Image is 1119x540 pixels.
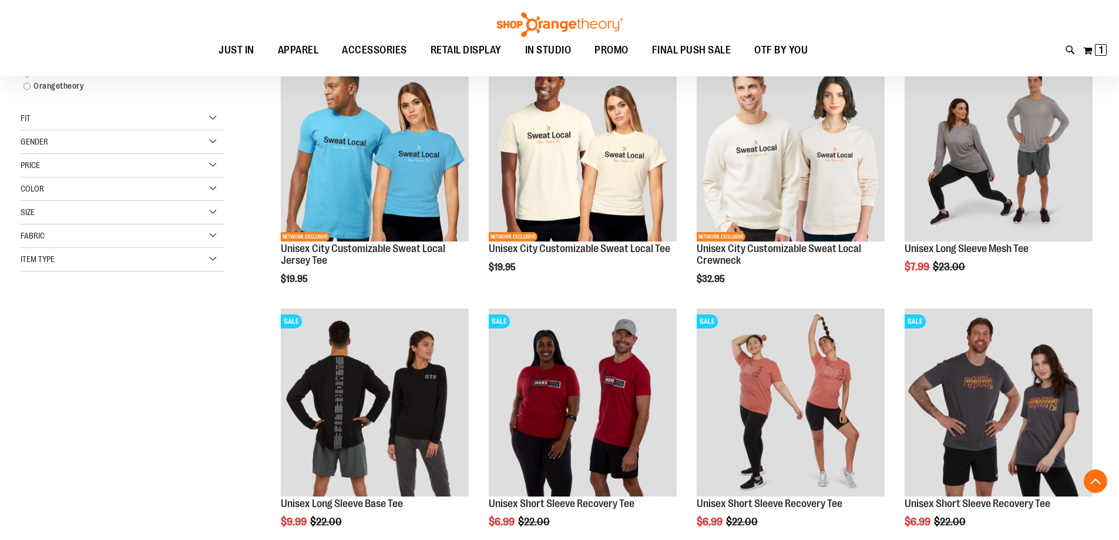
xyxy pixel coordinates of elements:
span: $6.99 [905,516,932,528]
div: product [691,48,891,314]
span: $32.95 [697,274,727,284]
span: Fit [21,113,31,123]
img: Product image for Unisex Short Sleeve Recovery Tee [905,308,1093,497]
div: product [899,48,1098,303]
a: FINAL PUSH SALE [640,37,743,64]
span: $23.00 [933,261,967,273]
img: Image of Unisex City Customizable Very Important Tee [489,53,677,242]
a: Product image for Unisex SS Recovery TeeSALE [489,308,677,498]
a: Unisex City Customizable Fine Jersey TeeNEWNETWORK EXCLUSIVE [281,53,469,243]
img: Product image for Unisex Short Sleeve Recovery Tee [697,308,885,497]
a: Unisex Long Sleeve Mesh Tee primary imageSALE [905,53,1093,243]
div: product [275,48,475,314]
span: $19.95 [489,262,518,273]
span: $7.99 [905,261,931,273]
span: $22.00 [726,516,760,528]
span: ACCESSORIES [342,37,407,63]
span: $22.00 [518,516,552,528]
span: PROMO [594,37,629,63]
span: Price [21,160,40,170]
span: SALE [905,314,926,328]
span: $6.99 [697,516,724,528]
span: $9.99 [281,516,308,528]
img: Product image for Unisex Long Sleeve Base Tee [281,308,469,497]
img: Product image for Unisex SS Recovery Tee [489,308,677,497]
span: SALE [489,314,510,328]
a: Unisex Long Sleeve Mesh Tee [905,243,1029,254]
span: NETWORK EXCLUSIVE [489,232,537,242]
span: OTF BY YOU [754,37,808,63]
span: $19.95 [281,274,310,284]
span: $22.00 [310,516,344,528]
span: Color [21,184,44,193]
a: JUST IN [207,37,266,64]
span: $6.99 [489,516,516,528]
span: NETWORK EXCLUSIVE [281,232,330,242]
a: Unisex City Customizable Sweat Local Jersey Tee [281,243,445,266]
a: IN STUDIO [513,37,583,64]
span: FINAL PUSH SALE [652,37,731,63]
span: 1 [1099,44,1103,56]
button: Back To Top [1084,469,1107,493]
div: product [483,48,683,303]
a: Image of Unisex City Customizable NuBlend CrewneckNEWNETWORK EXCLUSIVE [697,53,885,243]
a: Unisex City Customizable Sweat Local Crewneck [697,243,861,266]
a: RETAIL DISPLAY [419,37,513,64]
a: OTF BY YOU [742,37,819,64]
img: Image of Unisex City Customizable NuBlend Crewneck [697,53,885,242]
img: Unisex Long Sleeve Mesh Tee primary image [905,53,1093,242]
span: JUST IN [219,37,254,63]
span: Fabric [21,231,45,240]
a: Image of Unisex City Customizable Very Important TeeNEWNETWORK EXCLUSIVE [489,53,677,243]
a: PROMO [583,37,640,64]
img: Unisex City Customizable Fine Jersey Tee [281,53,469,242]
a: Product image for Unisex Long Sleeve Base TeeSALE [281,308,469,498]
span: APPAREL [278,37,319,63]
span: SALE [281,314,302,328]
a: APPAREL [266,37,331,63]
a: Product image for Unisex Short Sleeve Recovery TeeSALE [697,308,885,498]
span: SALE [697,314,718,328]
a: Unisex City Customizable Sweat Local Tee [489,243,670,254]
span: Size [21,207,35,217]
a: Unisex Short Sleeve Recovery Tee [905,498,1050,509]
span: Item Type [21,254,55,264]
a: Unisex Long Sleeve Base Tee [281,498,403,509]
a: ACCESSORIES [330,37,419,64]
a: Product image for Unisex Short Sleeve Recovery TeeSALE [905,308,1093,498]
span: $22.00 [934,516,967,528]
a: Orangetheory [18,80,213,92]
span: IN STUDIO [525,37,572,63]
a: Unisex Short Sleeve Recovery Tee [489,498,634,509]
span: RETAIL DISPLAY [431,37,502,63]
span: Gender [21,137,48,146]
span: NETWORK EXCLUSIVE [697,232,745,242]
img: Shop Orangetheory [495,12,624,37]
a: Unisex Short Sleeve Recovery Tee [697,498,842,509]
